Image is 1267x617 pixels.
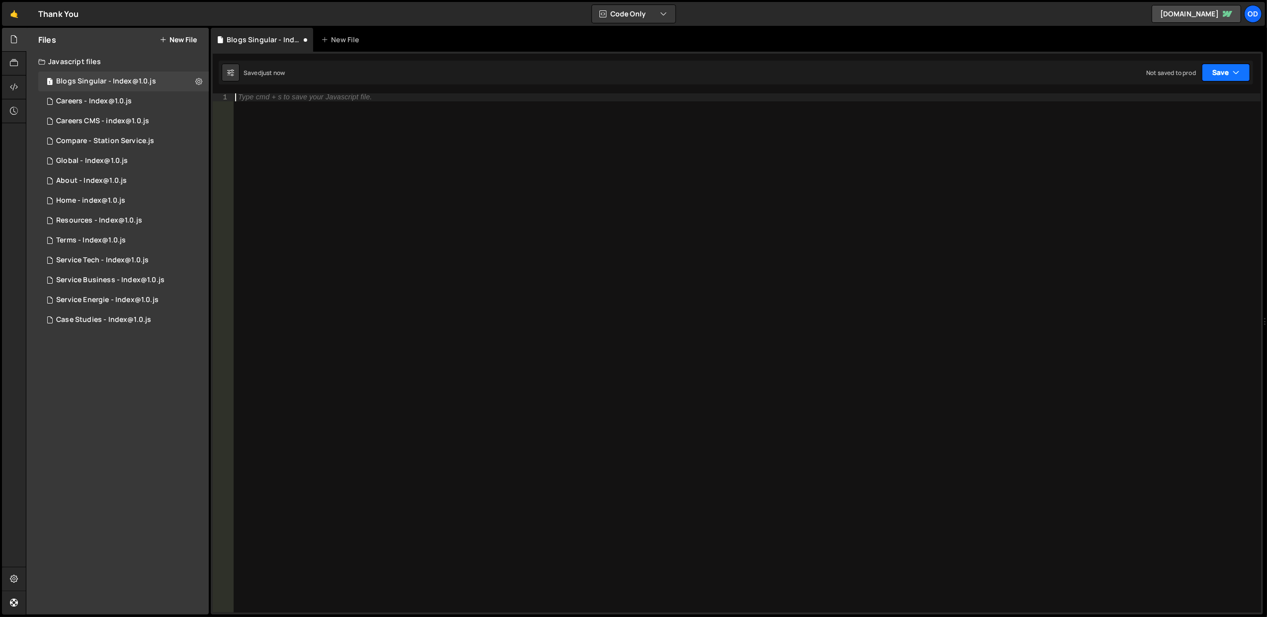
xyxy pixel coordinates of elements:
div: Not saved to prod [1146,69,1196,77]
div: Resources - Index@1.0.js [56,216,142,225]
div: 16150/44848.js [38,111,209,131]
button: Save [1202,64,1250,81]
a: 🤙 [2,2,26,26]
div: Home - index@1.0.js [56,196,125,205]
div: Terms - Index@1.0.js [56,236,126,245]
div: Blogs Singular - Index@1.0.js [56,77,156,86]
div: Type cmd + s to save your Javascript file. [238,94,372,101]
div: Service Energie - Index@1.0.js [56,296,159,305]
div: 16150/43704.js [38,250,209,270]
div: 16150/44830.js [38,91,209,111]
div: About - Index@1.0.js [56,176,127,185]
div: Service Tech - Index@1.0.js [56,256,149,265]
div: 16150/43695.js [38,151,209,171]
div: Thank You [38,8,79,20]
div: 16150/44188.js [38,171,209,191]
button: New File [160,36,197,44]
h2: Files [38,34,56,45]
div: 16150/45011.js [38,72,209,91]
a: Od [1244,5,1262,23]
div: Careers - Index@1.0.js [56,97,132,106]
div: 1 [213,93,234,101]
button: Code Only [592,5,676,23]
div: Blogs Singular - Index@1.0.js [227,35,301,45]
div: 16150/43656.js [38,211,209,231]
div: just now [261,69,285,77]
div: Javascript files [26,52,209,72]
a: [DOMAIN_NAME] [1152,5,1241,23]
div: Compare - Station Service.js [56,137,154,146]
div: Case Studies - Index@1.0.js [56,315,151,324]
div: 16150/43693.js [38,270,209,290]
div: 16150/43555.js [38,231,209,250]
div: Careers CMS - index@1.0.js [56,117,149,126]
span: 1 [47,78,53,86]
div: 16150/44116.js [38,310,209,330]
div: 16150/43762.js [38,290,209,310]
div: Saved [244,69,285,77]
div: New File [321,35,363,45]
div: 16150/44840.js [38,131,209,151]
div: 16150/43401.js [38,191,209,211]
div: Service Business - Index@1.0.js [56,276,165,285]
div: Global - Index@1.0.js [56,156,128,165]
